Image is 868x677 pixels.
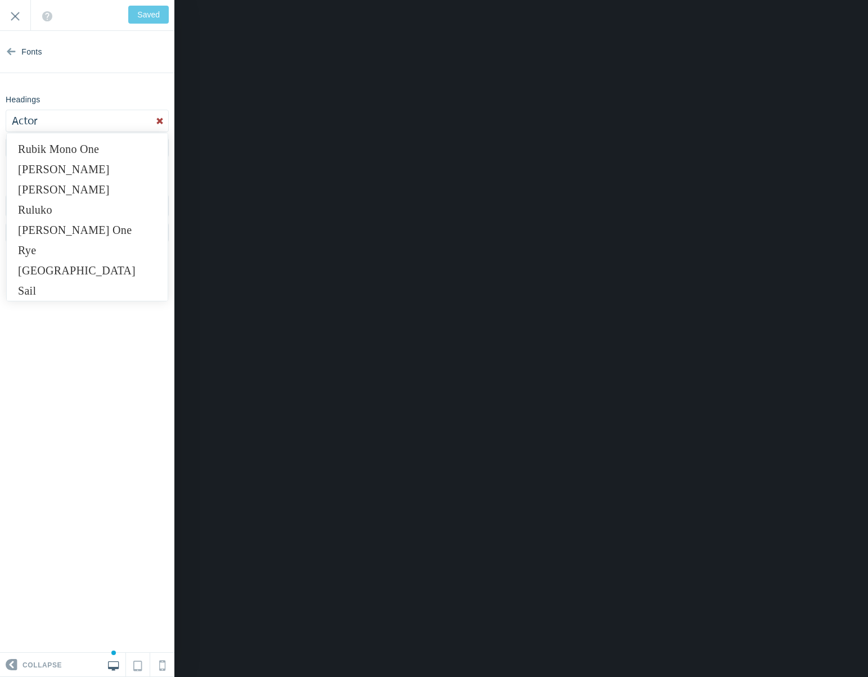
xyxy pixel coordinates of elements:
span: Collapse [23,653,62,677]
a: [PERSON_NAME] [7,179,168,200]
a: [PERSON_NAME] [7,159,168,179]
button: Italic Bold [6,138,84,157]
h6: Headings [6,96,41,104]
a: Rubik Mono One [7,139,168,159]
button: Actor [6,110,168,132]
span: Fonts [21,31,42,73]
a: Sail [7,281,168,301]
button: Regular [6,223,84,242]
a: Ruluko [7,200,168,220]
a: Rye [7,240,168,260]
span: Actor [12,114,38,128]
a: [GEOGRAPHIC_DATA] [7,260,168,281]
a: [PERSON_NAME] One [7,220,168,240]
h6: Base [6,180,24,188]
